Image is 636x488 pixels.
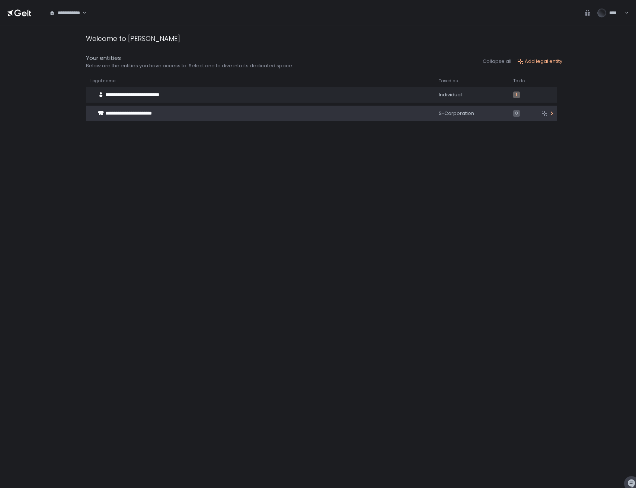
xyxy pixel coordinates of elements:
[82,9,82,17] input: Search for option
[513,91,520,98] span: 1
[86,54,293,62] div: Your entities
[439,78,458,84] span: Taxed as
[90,78,115,84] span: Legal name
[439,91,504,98] div: Individual
[86,62,293,69] div: Below are the entities you have access to. Select one to dive into its dedicated space.
[483,58,511,65] button: Collapse all
[513,78,525,84] span: To do
[513,110,520,117] span: 0
[517,58,562,65] button: Add legal entity
[45,5,86,21] div: Search for option
[439,110,504,117] div: S-Corporation
[86,33,180,44] div: Welcome to [PERSON_NAME]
